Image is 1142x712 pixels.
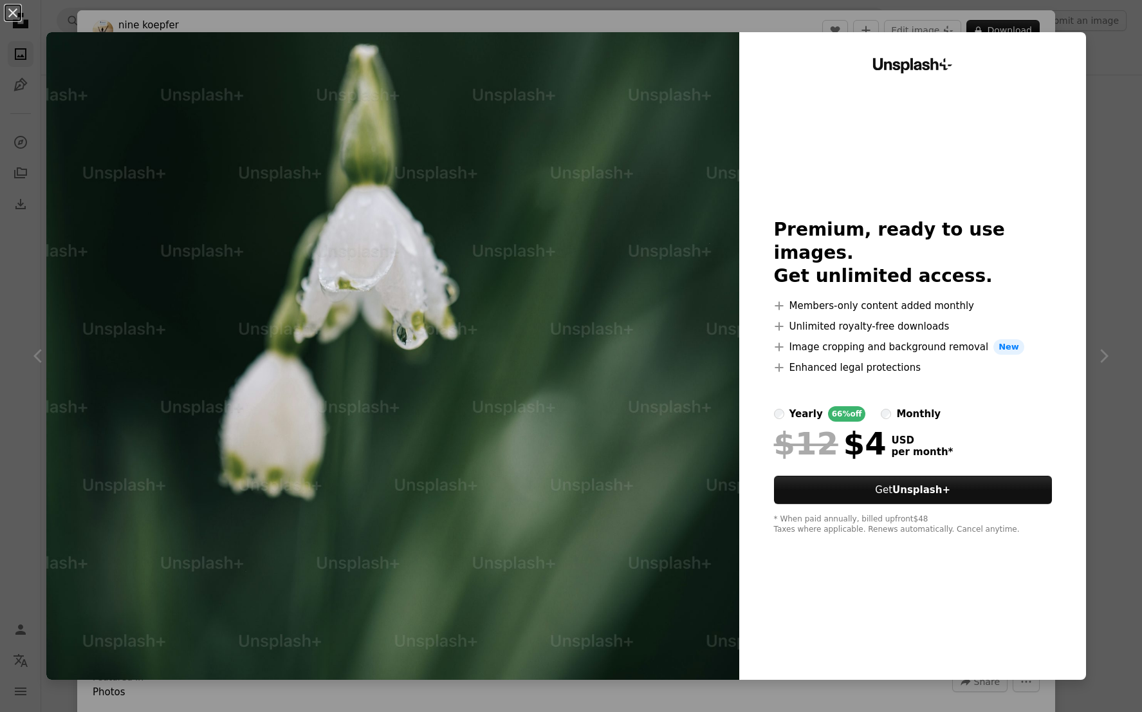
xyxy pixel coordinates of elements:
div: monthly [896,406,941,422]
div: * When paid annually, billed upfront $48 Taxes where applicable. Renews automatically. Cancel any... [774,514,1052,535]
input: monthly [881,409,891,419]
h2: Premium, ready to use images. Get unlimited access. [774,218,1052,288]
span: $12 [774,427,838,460]
input: yearly66%off [774,409,784,419]
span: New [993,339,1024,355]
li: Enhanced legal protections [774,360,1052,375]
span: per month * [892,446,953,458]
button: GetUnsplash+ [774,476,1052,504]
div: $4 [774,427,887,460]
li: Unlimited royalty-free downloads [774,319,1052,334]
span: USD [892,435,953,446]
strong: Unsplash+ [892,484,950,496]
li: Image cropping and background removal [774,339,1052,355]
div: 66% off [828,406,866,422]
div: yearly [789,406,823,422]
li: Members-only content added monthly [774,298,1052,314]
